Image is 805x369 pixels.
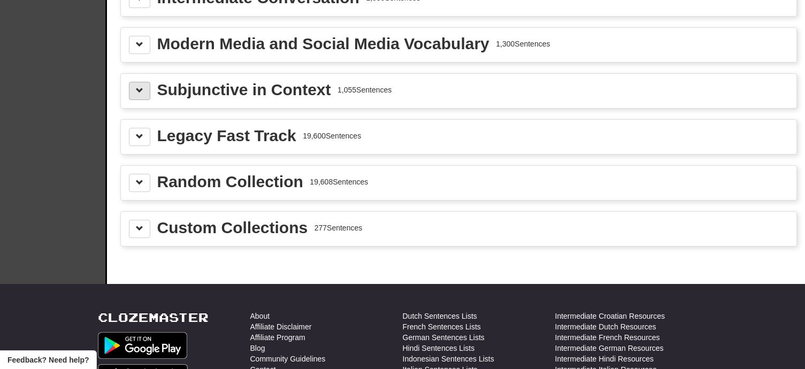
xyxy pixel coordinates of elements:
[250,353,326,364] a: Community Guidelines
[338,84,392,95] div: 1,055 Sentences
[555,343,664,353] a: Intermediate German Resources
[403,353,494,364] a: Indonesian Sentences Lists
[403,311,477,321] a: Dutch Sentences Lists
[250,343,265,353] a: Blog
[555,353,654,364] a: Intermediate Hindi Resources
[250,311,270,321] a: About
[555,311,665,321] a: Intermediate Croatian Resources
[403,321,481,332] a: French Sentences Lists
[496,39,550,49] div: 1,300 Sentences
[98,332,188,359] img: Get it on Google Play
[157,128,296,144] div: Legacy Fast Track
[157,36,489,52] div: Modern Media and Social Media Vocabulary
[303,130,361,141] div: 19,600 Sentences
[250,332,305,343] a: Affiliate Program
[555,321,656,332] a: Intermediate Dutch Resources
[403,332,485,343] a: German Sentences Lists
[310,176,368,187] div: 19,608 Sentences
[555,332,660,343] a: Intermediate French Resources
[250,321,312,332] a: Affiliate Disclaimer
[403,343,475,353] a: Hindi Sentences Lists
[157,220,308,236] div: Custom Collections
[157,174,303,190] div: Random Collection
[98,311,209,324] a: Clozemaster
[7,355,89,365] span: Open feedback widget
[157,82,331,98] div: Subjunctive in Context
[315,222,363,233] div: 277 Sentences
